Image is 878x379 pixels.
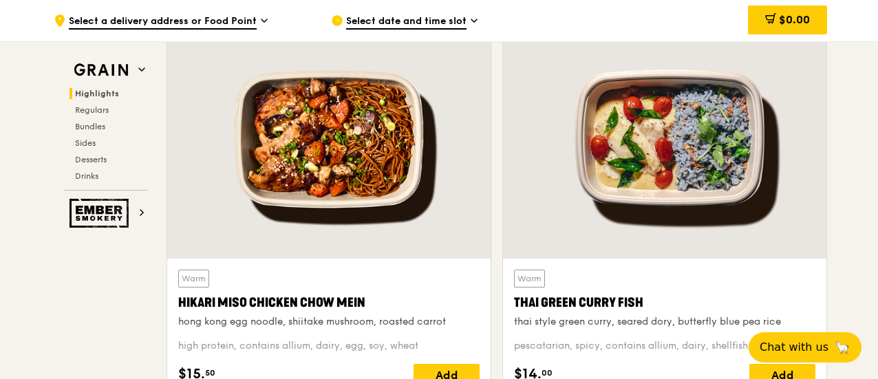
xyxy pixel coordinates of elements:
span: Drinks [75,171,98,181]
img: Ember Smokery web logo [69,199,133,228]
span: Highlights [75,89,119,98]
span: Sides [75,138,96,148]
div: thai style green curry, seared dory, butterfly blue pea rice [514,315,815,329]
div: Warm [178,270,209,288]
span: Bundles [75,122,105,131]
div: hong kong egg noodle, shiitake mushroom, roasted carrot [178,315,480,329]
img: Grain web logo [69,58,133,83]
div: high protein, contains allium, dairy, egg, soy, wheat [178,339,480,353]
span: 🦙 [834,339,850,356]
span: 50 [205,367,215,378]
span: Select date and time slot [346,14,467,30]
span: $0.00 [779,13,810,26]
span: Chat with us [760,339,828,356]
span: Select a delivery address or Food Point [69,14,257,30]
span: Desserts [75,155,107,164]
div: Hikari Miso Chicken Chow Mein [178,293,480,312]
div: pescatarian, spicy, contains allium, dairy, shellfish, soy, wheat [514,339,815,353]
div: Thai Green Curry Fish [514,293,815,312]
span: Regulars [75,105,109,115]
span: 00 [542,367,553,378]
button: Chat with us🦙 [749,332,861,362]
div: Warm [514,270,545,288]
